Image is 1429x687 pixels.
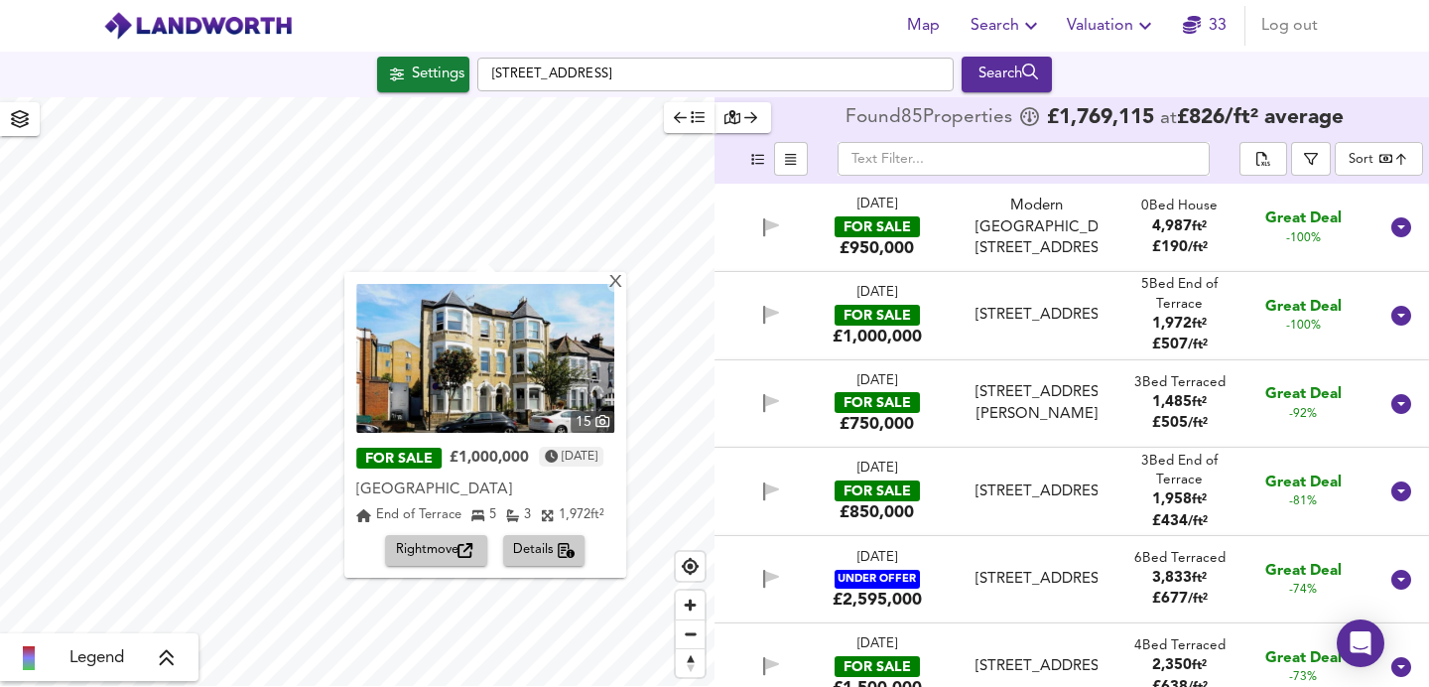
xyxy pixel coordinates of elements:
span: £ 434 [1152,514,1208,529]
span: / ft² [1188,593,1208,606]
span: 4,987 [1152,219,1192,234]
div: Narbonne Avenue, London, SW4 [356,478,614,503]
img: property thumbnail [356,284,614,433]
span: Great Deal [1265,473,1342,493]
div: Sort [1335,142,1423,176]
div: [DATE] [857,460,897,479]
div: [DATE]UNDER OFFER£2,595,000 [STREET_ADDRESS]6Bed Terraced3,833ft²£677/ft² Great Deal-74% [714,536,1429,623]
span: -100% [1286,318,1321,335]
button: Find my location [676,552,705,581]
div: [DATE] [857,284,897,303]
span: Valuation [1067,12,1157,40]
span: 1,485 [1152,395,1192,410]
span: Legend [69,646,124,670]
div: Found 85 Propert ies [845,108,1017,128]
a: Rightmove [386,535,495,566]
div: [DATE] [857,549,897,568]
span: Zoom out [676,620,705,648]
a: property thumbnail 15 [356,284,614,433]
div: Elms Crescent, Abbeville Village, SW4 8QX [968,656,1105,677]
span: 1,958 [1152,492,1192,507]
div: [DATE] [857,372,897,391]
svg: Show Details [1389,392,1413,416]
span: ft² [1192,220,1207,233]
div: 4 Bed Terraced [1134,636,1226,655]
span: -73% [1289,669,1317,686]
span: Reset bearing to north [676,649,705,677]
img: logo [103,11,293,41]
div: FOR SALE [835,481,920,501]
div: Narbonne Avenue, London, SW4 9JR [968,305,1105,326]
span: Details [513,539,576,562]
div: 3 [506,505,531,525]
div: 3 Bed End of Terrace [1130,452,1230,490]
button: Zoom in [676,591,705,619]
div: FOR SALE [835,656,920,677]
div: 15 [571,411,614,433]
div: £950,000 [840,237,914,259]
span: Great Deal [1265,384,1342,405]
button: Zoom out [676,619,705,648]
div: split button [1239,142,1287,176]
div: [GEOGRAPHIC_DATA] [356,481,614,500]
div: X [607,274,624,293]
span: Great Deal [1265,561,1342,582]
div: [STREET_ADDRESS][PERSON_NAME] [975,382,1098,425]
button: Settings [377,57,469,92]
div: FOR SALE [356,449,442,470]
div: £1,000,000 [450,449,529,469]
div: Modern [GEOGRAPHIC_DATA][STREET_ADDRESS] [975,196,1098,259]
div: Search [967,62,1047,87]
span: / ft² [1188,417,1208,430]
div: £750,000 [840,413,914,435]
button: Details [503,535,585,566]
div: [DATE]FOR SALE£750,000 [STREET_ADDRESS][PERSON_NAME]3Bed Terraced1,485ft²£505/ft² Great Deal-92% [714,360,1429,448]
div: FOR SALE [835,305,920,326]
span: -100% [1286,230,1321,247]
div: FOR SALE [835,216,920,237]
span: / ft² [1188,515,1208,528]
div: [DATE]FOR SALE£1,000,000 [STREET_ADDRESS]5Bed End of Terrace1,972ft²£507/ft² Great Deal-100% [714,272,1429,360]
svg: Show Details [1389,304,1413,328]
div: 0 Bed House [1141,197,1218,215]
div: £1,000,000 [833,326,922,347]
span: £ 507 [1152,338,1208,352]
span: Search [971,12,1043,40]
button: Reset bearing to north [676,648,705,677]
button: Rightmove [386,535,487,566]
div: Modern Clapham Office Space, Unit 13, Abbeville Mews, London, SW4 7BX [968,196,1105,259]
input: Text Filter... [838,142,1210,176]
div: [STREET_ADDRESS] [975,656,1098,677]
div: 3 Bed Terraced [1134,373,1226,392]
div: 5 [471,505,496,525]
span: at [1160,109,1177,128]
span: Rightmove [396,539,477,562]
span: ft² [1192,659,1207,672]
button: Search [963,6,1051,46]
div: £2,595,000 [833,589,922,611]
svg: Show Details [1389,215,1413,239]
div: UNDER OFFER [835,570,920,589]
button: Map [891,6,955,46]
div: [DATE] [857,196,897,214]
div: Sort [1349,150,1373,169]
div: Open Intercom Messenger [1337,619,1384,667]
span: £ 826 / ft² average [1177,107,1344,128]
div: [STREET_ADDRESS] [975,569,1098,590]
span: Great Deal [1265,297,1342,318]
div: End of Terrace [356,505,461,525]
span: -81% [1289,493,1317,510]
span: ft² [1192,396,1207,409]
button: Valuation [1059,6,1165,46]
span: -92% [1289,406,1317,423]
button: 33 [1173,6,1236,46]
span: / ft² [1188,241,1208,254]
div: 6 Bed Terraced [1134,549,1226,568]
time: Monday, September 22, 2025 at 10:09:07 AM [562,447,597,467]
div: Run Your Search [962,57,1052,92]
svg: Show Details [1389,568,1413,592]
span: Log out [1261,12,1318,40]
span: £ 505 [1152,416,1208,431]
span: Map [899,12,947,40]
